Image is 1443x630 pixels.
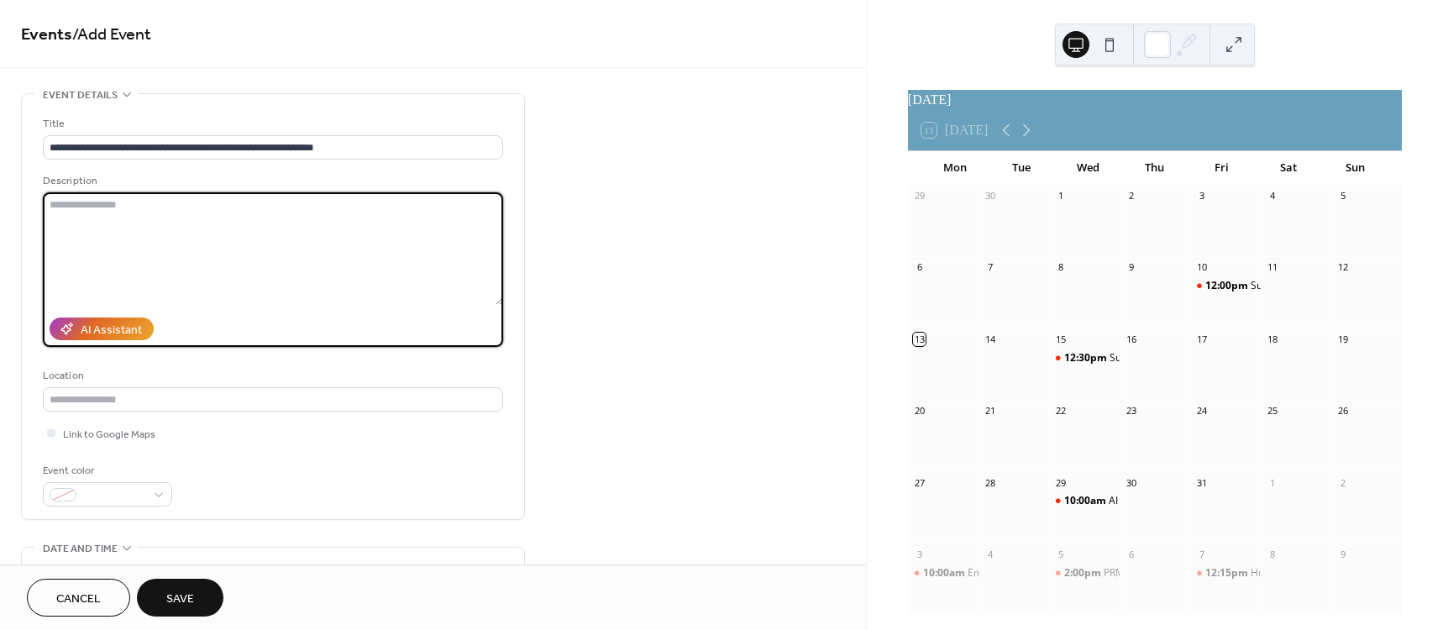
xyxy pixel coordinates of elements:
[27,579,130,617] button: Cancel
[921,151,988,185] div: Mon
[984,476,996,489] div: 28
[1195,476,1208,489] div: 31
[1336,261,1349,274] div: 12
[1266,261,1278,274] div: 11
[1336,190,1349,202] div: 5
[21,18,72,51] a: Events
[988,151,1054,185] div: Tue
[1121,151,1188,185] div: Thu
[984,405,996,417] div: 21
[1125,333,1137,345] div: 16
[1125,476,1137,489] div: 30
[968,566,1206,580] div: Emerald/PRME Guide to Getting Published Webinar
[1125,548,1137,560] div: 6
[1054,476,1067,489] div: 29
[1322,151,1388,185] div: Sun
[913,476,926,489] div: 27
[1190,566,1261,580] div: How students can supercharge professional skills development through running climate workshops
[1054,333,1067,345] div: 15
[43,172,500,190] div: Description
[908,90,1402,110] div: [DATE]
[913,261,926,274] div: 6
[1054,548,1067,560] div: 5
[1336,405,1349,417] div: 26
[1054,405,1067,417] div: 22
[43,462,169,480] div: Event color
[923,566,968,580] span: 10:00am
[1195,261,1208,274] div: 10
[1266,333,1278,345] div: 18
[984,548,996,560] div: 4
[1266,405,1278,417] div: 25
[63,426,155,444] span: Link to Google Maps
[913,405,926,417] div: 20
[43,367,500,385] div: Location
[43,115,500,133] div: Title
[984,333,996,345] div: 14
[913,333,926,345] div: 13
[1336,333,1349,345] div: 19
[1049,494,1120,508] div: AI for Sustainable and Ethical Education: Reimagining Pedagogy and Assessment
[1190,279,1261,293] div: Sustainability in Early Careers
[1266,476,1278,489] div: 1
[984,190,996,202] div: 30
[984,261,996,274] div: 7
[72,18,151,51] span: / Add Event
[1064,351,1110,365] span: 12:30pm
[1266,190,1278,202] div: 4
[1125,261,1137,274] div: 9
[1110,351,1312,365] div: Sulitest – what is it and how to get involved?
[1336,476,1349,489] div: 2
[1195,405,1208,417] div: 24
[1195,190,1208,202] div: 3
[1205,566,1251,580] span: 12:15pm
[1054,261,1067,274] div: 8
[913,548,926,560] div: 3
[1064,566,1104,580] span: 2:00pm
[1049,566,1120,580] div: PRME Chapter UK & Ireland SIP Webinar – Essentials for Staying Communicating
[81,322,142,339] div: AI Assistant
[1195,548,1208,560] div: 7
[137,579,223,617] button: Save
[50,318,154,340] button: AI Assistant
[1125,405,1137,417] div: 23
[1255,151,1321,185] div: Sat
[1251,279,1390,293] div: Sustainability in Early Careers
[1266,548,1278,560] div: 8
[56,591,101,608] span: Cancel
[43,87,118,104] span: Event details
[1049,351,1120,365] div: Sulitest – what is it and how to get involved?
[1189,151,1255,185] div: Fri
[1195,333,1208,345] div: 17
[1054,190,1067,202] div: 1
[1055,151,1121,185] div: Wed
[1205,279,1251,293] span: 12:00pm
[908,566,979,580] div: Emerald/PRME Guide to Getting Published Webinar
[43,540,118,558] span: Date and time
[1336,548,1349,560] div: 9
[1064,494,1109,508] span: 10:00am
[913,190,926,202] div: 29
[166,591,194,608] span: Save
[1125,190,1137,202] div: 2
